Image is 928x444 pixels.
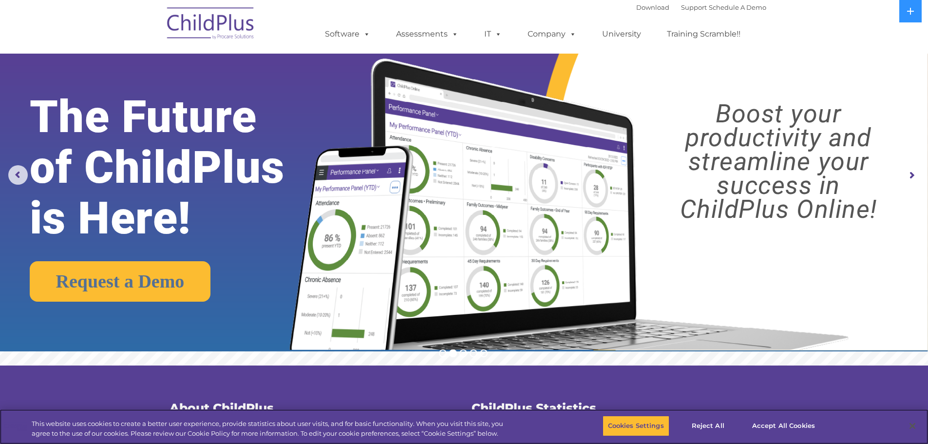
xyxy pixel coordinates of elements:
[603,416,669,436] button: Cookies Settings
[170,401,274,415] span: About ChildPlus
[518,24,586,44] a: Company
[636,3,766,11] font: |
[902,415,923,437] button: Close
[315,24,380,44] a: Software
[636,3,669,11] a: Download
[30,261,211,302] a: Request a Demo
[592,24,651,44] a: University
[474,24,511,44] a: IT
[32,419,511,438] div: This website uses cookies to create a better user experience, provide statistics about user visit...
[641,102,916,221] rs-layer: Boost your productivity and streamline your success in ChildPlus Online!
[747,416,820,436] button: Accept All Cookies
[162,0,260,49] img: ChildPlus by Procare Solutions
[678,416,739,436] button: Reject All
[657,24,750,44] a: Training Scramble!!
[709,3,766,11] a: Schedule A Demo
[386,24,468,44] a: Assessments
[681,3,707,11] a: Support
[472,401,596,415] span: ChildPlus Statistics
[30,92,326,244] rs-layer: The Future of ChildPlus is Here!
